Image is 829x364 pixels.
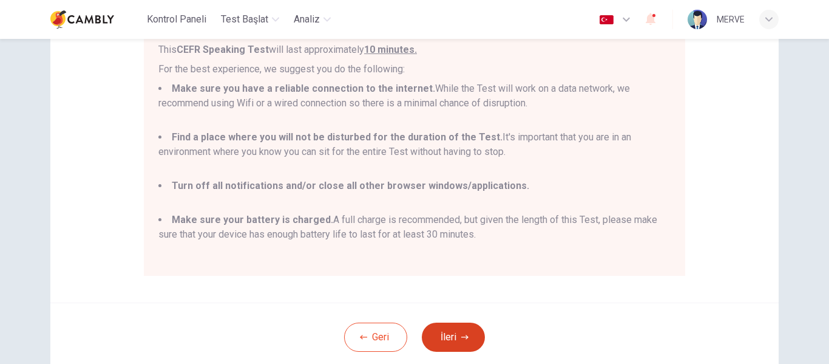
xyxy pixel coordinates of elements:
b: Make sure you have a reliable connection to the internet. [172,83,435,94]
b: Turn off all notifications and/or close all other browser windows/applications. [172,180,529,191]
button: Analiz [289,9,336,30]
span: Kontrol Paneli [147,12,206,27]
button: Test Başlat [216,9,284,30]
div: MERVE [717,12,745,27]
button: Geri [344,323,407,352]
u: 10 minutes. [364,44,417,55]
p: This will last approximately [158,43,671,57]
img: tr [599,15,614,24]
button: İleri [422,323,485,352]
p: For the best experience, we suggest you do the following: [158,62,671,77]
b: CEFR Speaking Test [177,44,269,55]
img: Profile picture [688,10,707,29]
span: Test Başlat [221,12,268,27]
b: Make sure your battery is charged. [172,214,333,225]
li: It's important that you are in an environment where you know you can sit for the entire Test with... [158,130,671,174]
li: A full charge is recommended, but given the length of this Test, please make sure that your devic... [158,213,671,256]
b: Find a place where you will not be disturbed for the duration of the Test. [172,131,502,143]
img: Cambly logo [50,7,114,32]
a: Cambly logo [50,7,142,32]
li: While the Test will work on a data network, we recommend using Wifi or a wired connection so ther... [158,81,671,125]
span: Analiz [294,12,320,27]
button: Kontrol Paneli [142,9,211,30]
